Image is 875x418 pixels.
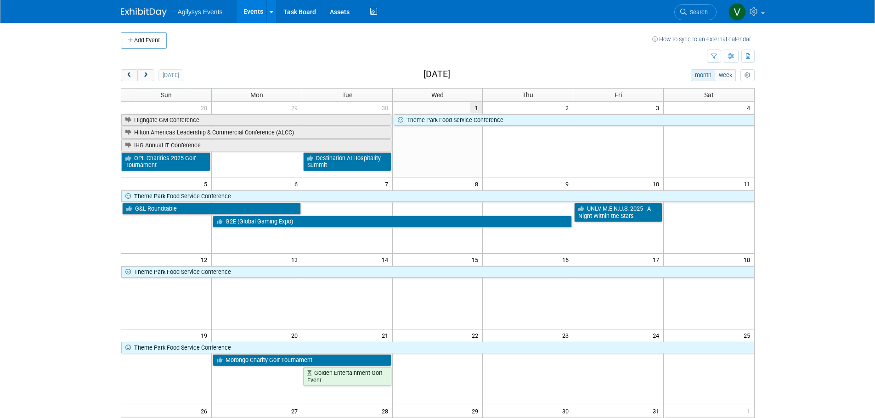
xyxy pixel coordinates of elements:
[652,405,663,417] span: 31
[200,254,211,265] span: 12
[471,405,482,417] span: 29
[691,69,715,81] button: month
[652,178,663,189] span: 10
[743,254,754,265] span: 18
[522,91,533,99] span: Thu
[158,69,183,81] button: [DATE]
[674,4,717,20] a: Search
[471,254,482,265] span: 15
[121,69,138,81] button: prev
[743,329,754,341] span: 25
[381,405,392,417] span: 28
[746,405,754,417] span: 1
[471,329,482,341] span: 22
[565,178,573,189] span: 9
[303,152,391,171] a: Destination AI Hospitality Summit
[290,102,302,113] span: 29
[121,139,391,151] a: IHG Annual IT Conference
[561,329,573,341] span: 23
[161,91,172,99] span: Sun
[565,102,573,113] span: 2
[652,36,755,43] a: How to sync to an external calendar...
[121,127,391,139] a: Hilton Americas Leadership & Commercial Conference (ALCC)
[652,329,663,341] span: 24
[250,91,263,99] span: Mon
[381,254,392,265] span: 14
[203,178,211,189] span: 5
[200,102,211,113] span: 28
[137,69,154,81] button: next
[213,216,572,228] a: G2E (Global Gaming Expo)
[294,178,302,189] span: 6
[121,114,391,126] a: Highgate GM Conference
[728,3,746,21] img: Vaitiare Munoz
[561,405,573,417] span: 30
[122,203,301,215] a: G&L Roundtable
[743,178,754,189] span: 11
[213,354,391,366] a: Morongo Charity Golf Tournament
[200,405,211,417] span: 26
[704,91,714,99] span: Sat
[423,69,450,79] h2: [DATE]
[615,91,622,99] span: Fri
[303,367,391,386] a: Golden Entertainment Golf Event
[121,8,167,17] img: ExhibitDay
[574,203,662,222] a: UNLV M.E.N.U.S. 2025 - A Night Within the Stars
[474,178,482,189] span: 8
[290,329,302,341] span: 20
[121,190,754,202] a: Theme Park Food Service Conference
[121,152,210,171] a: OPL Charities 2025 Golf Tournament
[431,91,444,99] span: Wed
[178,8,223,16] span: Agilysys Events
[121,342,754,354] a: Theme Park Food Service Conference
[655,102,663,113] span: 3
[381,102,392,113] span: 30
[687,9,708,16] span: Search
[394,114,754,126] a: Theme Park Food Service Conference
[715,69,736,81] button: week
[384,178,392,189] span: 7
[121,32,167,49] button: Add Event
[121,266,754,278] a: Theme Park Food Service Conference
[290,405,302,417] span: 27
[342,91,352,99] span: Tue
[470,102,482,113] span: 1
[745,72,751,78] i: Personalize Calendar
[290,254,302,265] span: 13
[740,69,754,81] button: myCustomButton
[381,329,392,341] span: 21
[746,102,754,113] span: 4
[652,254,663,265] span: 17
[200,329,211,341] span: 19
[561,254,573,265] span: 16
